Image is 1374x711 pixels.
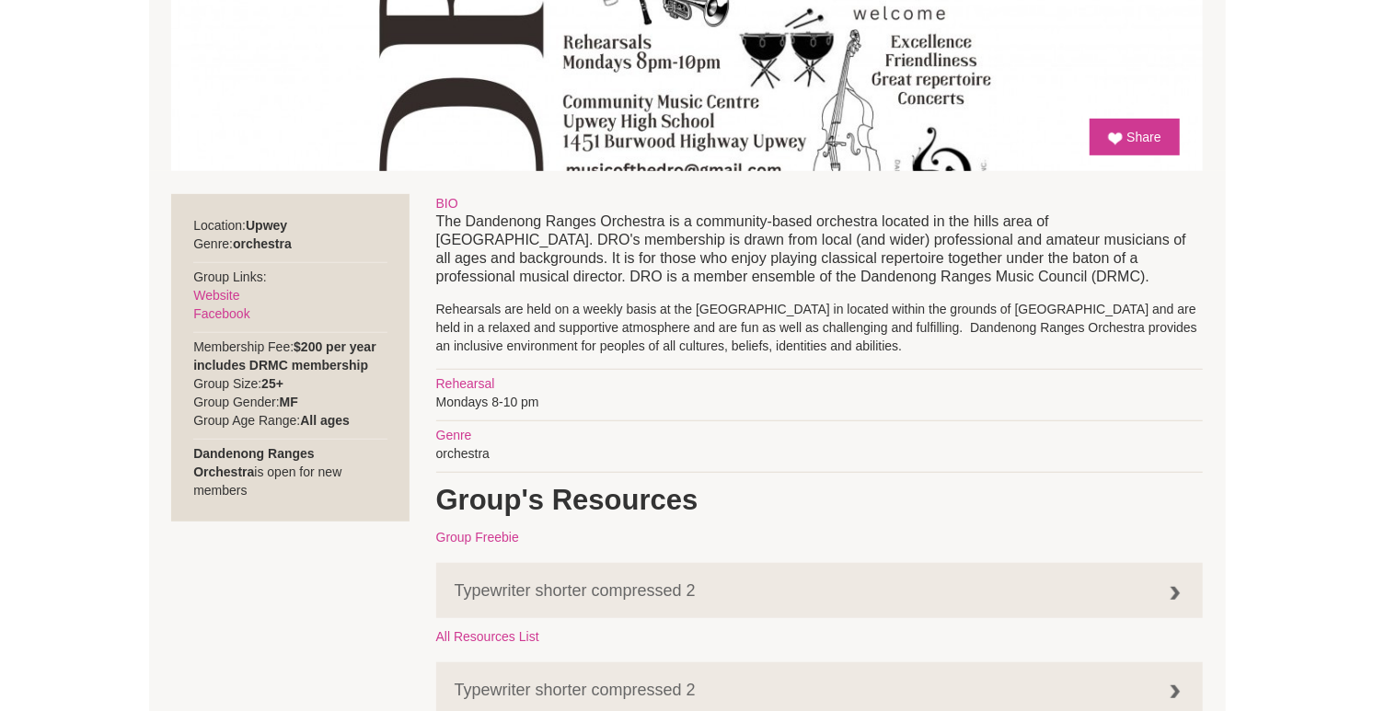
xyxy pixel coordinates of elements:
div: Rehearsal [436,374,1203,393]
strong: MF [280,395,298,409]
div: BIO [436,194,1203,212]
a: Website [193,288,239,303]
a: Typewriter shorter compressed 2 [436,563,1203,618]
div: Location: Genre: Group Links: Membership Fee: Group Size: Group Gender: Group Age Range: is open ... [171,194,410,522]
strong: $200 per year includes DRMC membership [193,339,375,373]
strong: orchestra [233,236,292,251]
div: All Resources List [436,627,1203,646]
div: Genre [436,426,1203,444]
strong: 25+ [261,376,283,391]
p: Rehearsals are held on a weekly basis at the [GEOGRAPHIC_DATA] in located within the grounds of [... [436,300,1203,355]
a: Share [1090,119,1179,155]
p: The Dandenong Ranges Orchestra is a community-based orchestra located in the hills area of [GEOGR... [436,212,1203,286]
strong: Dandenong Ranges Orchestra [193,446,314,479]
div: Group Freebie [436,528,1203,546]
a: Facebook [193,306,249,321]
strong: All ages [300,413,350,428]
h1: Group's Resources [436,482,1203,519]
strong: Upwey [246,218,287,233]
